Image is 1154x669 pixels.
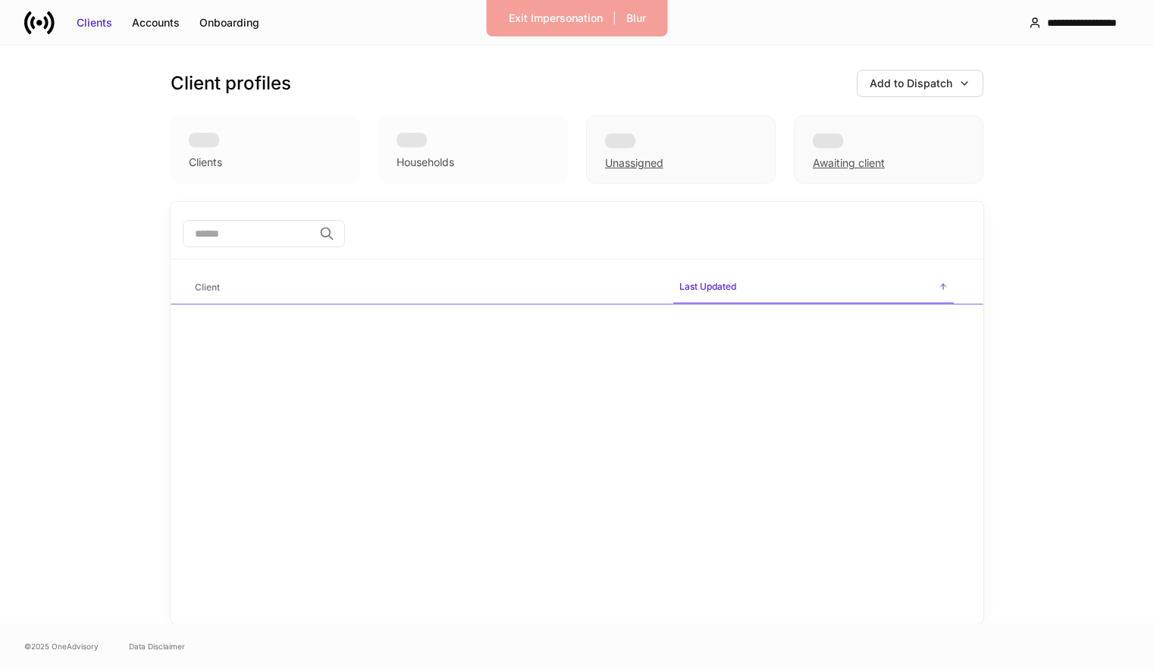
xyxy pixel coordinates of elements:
[616,6,656,30] button: Blur
[397,155,454,170] div: Households
[626,11,646,26] div: Blur
[586,115,776,184] div: Unassigned
[122,11,190,35] button: Accounts
[605,155,663,171] div: Unassigned
[189,272,661,303] span: Client
[870,76,952,91] div: Add to Dispatch
[190,11,269,35] button: Onboarding
[509,11,603,26] div: Exit Impersonation
[24,640,99,652] span: © 2025 OneAdvisory
[171,71,291,96] h3: Client profiles
[813,155,885,171] div: Awaiting client
[189,155,222,170] div: Clients
[67,11,122,35] button: Clients
[129,640,185,652] a: Data Disclaimer
[195,280,220,294] h6: Client
[673,272,954,304] span: Last Updated
[679,279,736,294] h6: Last Updated
[857,70,983,97] button: Add to Dispatch
[199,15,259,30] div: Onboarding
[794,115,983,184] div: Awaiting client
[132,15,180,30] div: Accounts
[499,6,613,30] button: Exit Impersonation
[77,15,112,30] div: Clients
